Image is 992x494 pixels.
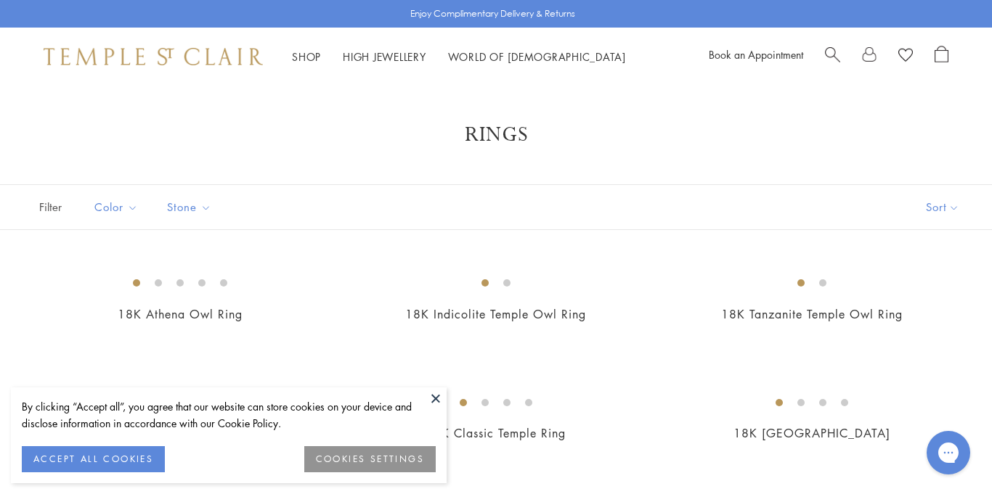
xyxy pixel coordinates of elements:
[22,446,165,472] button: ACCEPT ALL COOKIES
[118,306,243,322] a: 18K Athena Owl Ring
[292,49,321,64] a: ShopShop
[160,198,222,216] span: Stone
[58,122,934,148] h1: Rings
[721,306,903,322] a: 18K Tanzanite Temple Owl Ring
[156,191,222,223] button: Stone
[343,49,426,64] a: High JewelleryHigh Jewellery
[825,46,840,67] a: Search
[87,198,149,216] span: Color
[22,398,436,432] div: By clicking “Accept all”, you agree that our website can store cookies on your device and disclos...
[292,48,626,66] nav: Main navigation
[44,48,263,65] img: Temple St. Clair
[426,425,566,441] a: 18K Classic Temple Ring
[405,306,586,322] a: 18K Indicolite Temple Owl Ring
[304,446,436,472] button: COOKIES SETTINGS
[919,426,977,479] iframe: Gorgias live chat messenger
[935,46,948,67] a: Open Shopping Bag
[898,46,913,67] a: View Wishlist
[410,7,575,21] p: Enjoy Complimentary Delivery & Returns
[893,185,992,229] button: Show sort by
[733,425,890,441] a: 18K [GEOGRAPHIC_DATA]
[709,47,803,62] a: Book an Appointment
[84,191,149,223] button: Color
[448,49,626,64] a: World of [DEMOGRAPHIC_DATA]World of [DEMOGRAPHIC_DATA]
